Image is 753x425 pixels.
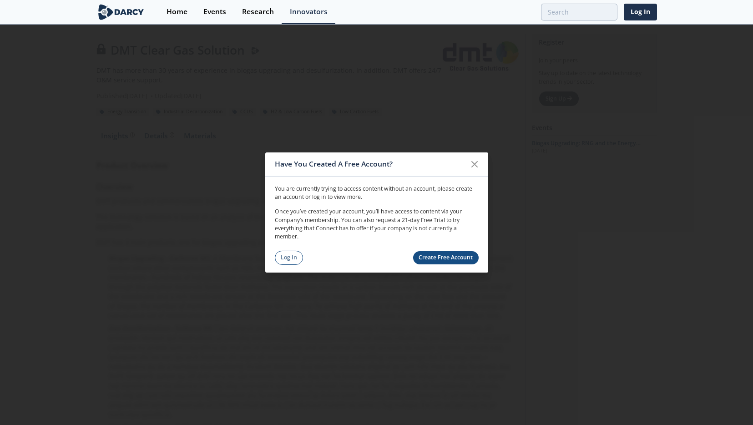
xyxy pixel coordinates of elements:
[275,184,479,201] p: You are currently trying to access content without an account, please create an account or log in...
[290,8,328,15] div: Innovators
[275,207,479,241] p: Once you’ve created your account, you’ll have access to content via your Company’s membership. Yo...
[413,251,479,264] a: Create Free Account
[541,4,617,20] input: Advanced Search
[203,8,226,15] div: Events
[275,156,466,173] div: Have You Created A Free Account?
[167,8,187,15] div: Home
[242,8,274,15] div: Research
[96,4,146,20] img: logo-wide.svg
[275,251,303,265] a: Log In
[624,4,657,20] a: Log In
